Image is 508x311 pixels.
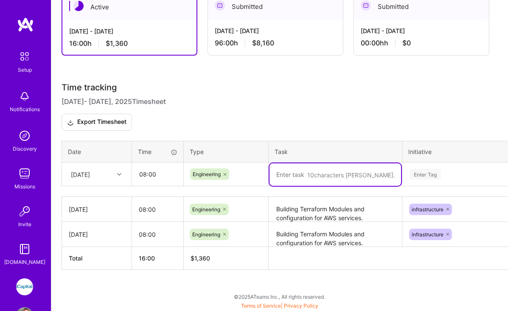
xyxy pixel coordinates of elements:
th: Total [62,247,132,270]
div: [DATE] [69,205,125,214]
span: $ 1,360 [191,255,210,262]
a: Terms of Service [241,303,281,309]
div: [DATE] - [DATE] [215,26,336,35]
img: Invite [16,203,33,220]
textarea: Building Terraform Modules and configuration for AWS services. [269,223,401,246]
img: guide book [16,241,33,258]
div: 96:00 h [215,39,336,48]
div: 10 characters [PERSON_NAME]. [307,171,395,179]
div: Setup [18,65,32,74]
input: HH:MM [132,163,183,185]
img: Active [73,1,84,11]
div: Time [138,147,177,156]
span: | [241,303,318,309]
a: Privacy Policy [284,303,318,309]
span: infrastructure [412,206,443,213]
div: [DATE] [69,230,125,239]
span: Time tracking [62,82,117,93]
textarea: Building Terraform Modules and configuration for AWS services. [269,198,401,221]
span: $1,360 [106,39,128,48]
div: © 2025 ATeams Inc., All rights reserved. [51,286,508,307]
i: icon Chevron [117,172,121,177]
div: 00:00h h [361,39,482,48]
span: Engineering [193,171,221,177]
div: Notifications [10,105,40,114]
div: Discovery [13,144,37,153]
div: [DATE] - [DATE] [361,26,482,35]
input: HH:MM [132,198,183,221]
div: Missions [14,182,35,191]
th: Date [62,141,132,163]
span: Engineering [192,206,220,213]
span: infrastructure [412,231,443,238]
img: iCapital: Building an Alternative Investment Marketplace [16,278,33,295]
div: Enter Tag [410,168,441,181]
div: Invite [18,220,31,229]
img: Submitted [361,0,371,11]
div: [DATE] - [DATE] [69,27,190,36]
th: Type [184,141,269,163]
a: iCapital: Building an Alternative Investment Marketplace [14,278,35,295]
i: icon Download [67,118,74,127]
div: 16:00 h [69,39,190,48]
span: Engineering [192,231,220,238]
th: Task [269,141,402,163]
img: logo [17,17,34,32]
img: discovery [16,127,33,144]
img: bell [16,88,33,105]
div: [DOMAIN_NAME] [4,258,45,266]
span: $8,160 [252,39,274,48]
span: [DATE] - [DATE] , 2025 Timesheet [62,96,166,107]
img: teamwork [16,165,33,182]
th: 16:00 [132,247,184,270]
div: [DATE] [71,170,90,179]
button: Export Timesheet [62,114,132,131]
input: HH:MM [132,223,183,246]
img: setup [16,48,34,65]
span: $0 [402,39,411,48]
img: Submitted [215,0,225,11]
